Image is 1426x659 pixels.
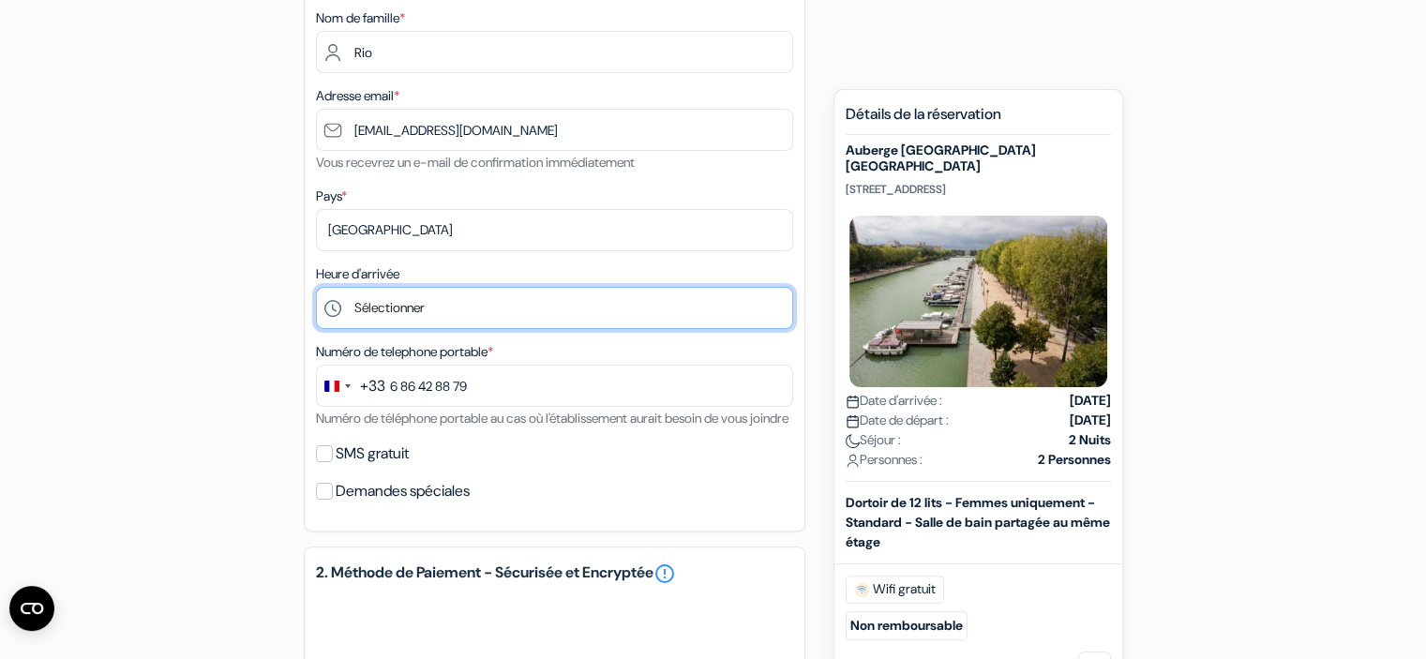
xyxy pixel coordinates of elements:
[316,410,788,427] small: Numéro de téléphone portable au cas où l'établissement aurait besoin de vous joindre
[846,430,901,450] span: Séjour :
[1070,391,1111,411] strong: [DATE]
[316,342,493,362] label: Numéro de telephone portable
[1038,450,1111,470] strong: 2 Personnes
[316,365,793,407] input: 6 12 34 56 78
[846,434,860,448] img: moon.svg
[846,414,860,428] img: calendar.svg
[316,109,793,151] input: Entrer adresse e-mail
[1070,411,1111,430] strong: [DATE]
[316,8,405,28] label: Nom de famille
[846,391,942,411] span: Date d'arrivée :
[336,478,470,504] label: Demandes spéciales
[846,105,1111,135] h5: Détails de la réservation
[316,562,793,585] h5: 2. Méthode de Paiement - Sécurisée et Encryptée
[846,454,860,468] img: user_icon.svg
[846,411,949,430] span: Date de départ :
[846,395,860,409] img: calendar.svg
[846,142,1111,174] h5: Auberge [GEOGRAPHIC_DATA] [GEOGRAPHIC_DATA]
[846,611,968,640] small: Non remboursable
[360,375,385,397] div: +33
[653,562,676,585] a: error_outline
[316,31,793,73] input: Entrer le nom de famille
[846,182,1111,197] p: [STREET_ADDRESS]
[317,366,385,406] button: Change country, selected France (+33)
[336,441,409,467] label: SMS gratuit
[846,494,1110,550] b: Dortoir de 12 lits - Femmes uniquement - Standard - Salle de bain partagée au même étage
[846,576,944,604] span: Wifi gratuit
[854,582,869,597] img: free_wifi.svg
[846,450,923,470] span: Personnes :
[316,187,347,206] label: Pays
[316,86,399,106] label: Adresse email
[316,154,635,171] small: Vous recevrez un e-mail de confirmation immédiatement
[1069,430,1111,450] strong: 2 Nuits
[316,264,399,284] label: Heure d'arrivée
[9,586,54,631] button: Ouvrir le widget CMP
